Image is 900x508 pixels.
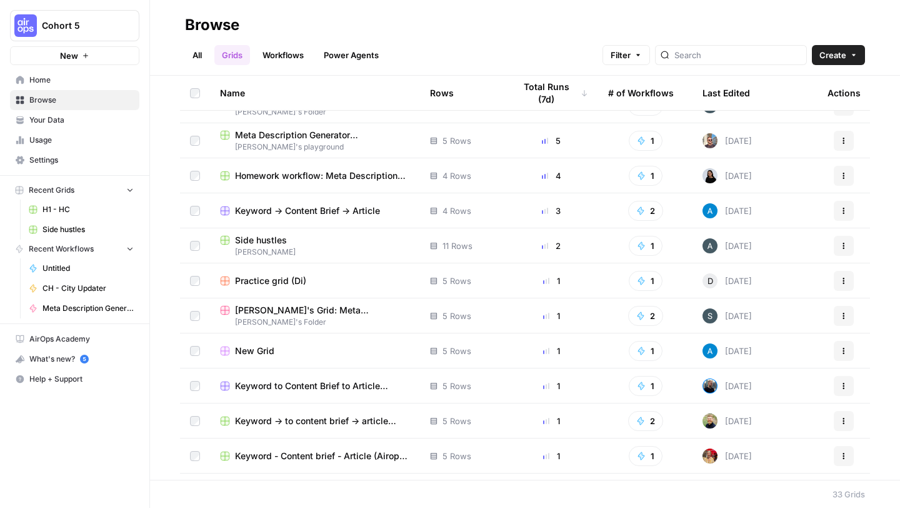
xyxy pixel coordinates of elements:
button: 1 [629,166,662,186]
span: Settings [29,155,134,166]
span: Recent Workflows [29,243,94,255]
div: Last Edited [702,76,750,110]
a: Settings [10,150,139,170]
a: Side hustles[PERSON_NAME] [220,234,410,258]
span: Browse [29,94,134,106]
div: 3 [514,205,588,217]
div: [DATE] [702,414,752,429]
span: [PERSON_NAME] [220,246,410,258]
span: Homework workflow: Meta Description ([GEOGRAPHIC_DATA]) Grid [235,170,410,182]
div: [DATE] [702,238,752,253]
a: Grids [214,45,250,65]
button: New [10,46,139,65]
img: 68eax6o9931tp367ot61l5pewa28 [702,238,717,253]
span: 5 Rows [442,345,471,357]
img: o3cqybgnmipr355j8nz4zpq1mc6x [702,203,717,218]
img: exl12kjf8yrej6cnedix31pud7gv [702,449,717,464]
img: vio31xwqbzqwqde1387k1bp3keqw [702,168,717,183]
a: 5 [80,355,89,363]
text: 5 [82,356,86,362]
span: New [60,49,78,62]
span: Filter [611,49,631,61]
button: Workspace: Cohort 5 [10,10,139,41]
span: Untitled [42,263,134,274]
span: 5 Rows [442,450,471,462]
span: Side hustles [235,234,287,246]
a: H1 - HC [23,200,139,220]
a: Practice grid (Di) [220,275,410,287]
button: Recent Grids [10,181,139,200]
button: 2 [628,306,663,326]
span: 5 Rows [442,380,471,392]
a: New Grid [220,345,410,357]
span: 5 Rows [442,135,471,147]
a: Meta Description Generator ([PERSON_NAME]) Grid[PERSON_NAME]'s playground [220,129,410,153]
div: 1 [514,380,588,392]
button: 1 [629,446,662,466]
a: Meta Description Generator [23,298,139,318]
button: 2 [628,201,663,221]
a: Browse [10,90,139,110]
div: 2 [514,240,588,252]
div: [DATE] [702,273,752,288]
div: Name [220,76,410,110]
span: Meta Description Generator [42,303,134,314]
span: Keyword to Content Brief to Article [AirOps Builders] [235,380,410,392]
div: Total Runs (7d) [514,76,588,110]
a: Side hustles [23,220,139,240]
img: 9mp1gxtafqtgstq2vrz2nihqsoj8 [702,378,717,394]
button: Create [812,45,865,65]
div: 1 [514,345,588,357]
div: Rows [430,76,454,110]
img: o3cqybgnmipr355j8nz4zpq1mc6x [702,343,717,358]
div: Actions [827,76,861,110]
a: Keyword to Content Brief to Article [AirOps Builders] [220,380,410,392]
a: Keyword - Content brief - Article (Airops builders) [220,450,410,462]
div: 1 [514,415,588,427]
span: Create [819,49,846,61]
span: New Grid [235,345,274,357]
a: Your Data [10,110,139,130]
img: l7wc9lttar9mml2em7ssp1le7bvz [702,308,717,323]
span: Practice grid (Di) [235,275,306,287]
span: 4 Rows [442,170,471,182]
button: 1 [629,236,662,256]
span: 5 Rows [442,310,471,322]
a: Workflows [255,45,311,65]
div: What's new? [11,350,139,368]
div: 4 [514,170,588,182]
button: 2 [628,411,663,431]
a: Keyword -> to content brief -> article [[PERSON_NAME]] [220,415,410,427]
a: Keyword -> Content Brief -> Article [220,205,410,217]
span: [PERSON_NAME]'s Folder [220,317,410,328]
span: Meta Description Generator ([PERSON_NAME]) Grid [235,129,410,141]
span: Side hustles [42,224,134,235]
span: [PERSON_NAME]'s Grid: Meta Description [235,304,410,317]
span: 5 Rows [442,275,471,287]
span: Recent Grids [29,185,74,196]
span: Keyword - Content brief - Article (Airops builders) [235,450,410,462]
span: Usage [29,135,134,146]
a: AirOps Academy [10,329,139,349]
img: 12lpmarulu2z3pnc3j6nly8e5680 [702,133,717,148]
div: Browse [185,15,239,35]
button: 1 [629,131,662,151]
span: Help + Support [29,373,134,385]
span: H1 - HC [42,204,134,215]
div: [DATE] [702,378,752,394]
img: c90o7e1ao61rpt1hezbmgbk45k81 [702,414,717,429]
span: Your Data [29,114,134,126]
span: AirOps Academy [29,333,134,345]
button: 1 [629,271,662,291]
div: 1 [514,450,588,462]
div: [DATE] [702,168,752,183]
a: Power Agents [316,45,386,65]
div: 33 Grids [832,488,865,500]
img: Cohort 5 Logo [14,14,37,37]
span: Cohort 5 [42,19,117,32]
button: Recent Workflows [10,240,139,258]
button: 1 [629,376,662,396]
span: [PERSON_NAME]'s Folder [220,106,410,118]
button: Filter [602,45,650,65]
span: D [707,275,713,287]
